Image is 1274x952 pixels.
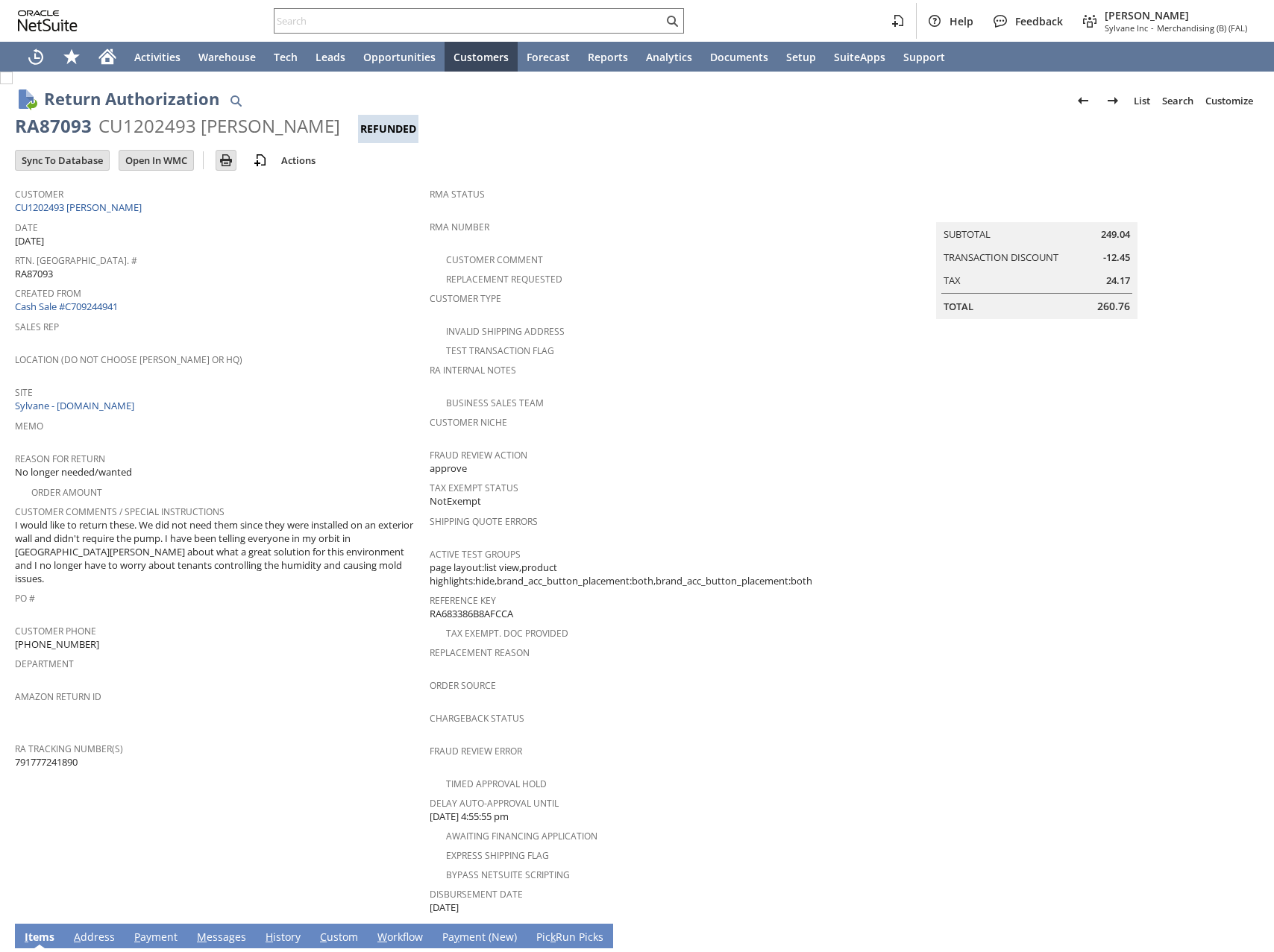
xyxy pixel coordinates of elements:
div: Shortcuts [54,42,90,72]
a: Analytics [637,42,701,72]
span: page layout:list view,product highlights:hide,brand_acc_button_placement:both,brand_acc_button_pl... [430,561,837,588]
caption: Summary [936,198,1137,222]
a: Documents [701,42,777,72]
a: Location (Do Not Choose [PERSON_NAME] or HQ) [15,353,242,366]
a: Customer Niche [430,416,507,429]
a: Shipping Quote Errors [430,515,538,528]
a: Delay Auto-Approval Until [430,797,559,810]
a: RA Internal Notes [430,364,516,376]
span: 791777241890 [15,755,78,769]
span: Activities [134,50,181,64]
a: Sylvane - [DOMAIN_NAME] [15,399,138,412]
h1: Return Authorization [44,86,219,111]
span: [PERSON_NAME] [1105,8,1247,22]
a: Department [15,658,74,670]
img: Quick Find [227,92,245,110]
a: Date [15,221,38,234]
span: W [377,930,387,944]
a: Support [894,42,954,72]
span: NotExempt [430,494,481,508]
span: k [550,930,556,944]
a: RA Tracking Number(s) [15,743,123,755]
span: A [74,930,81,944]
a: Awaiting Financing Application [446,830,597,842]
span: SuiteApps [834,50,885,64]
a: Recent Records [18,42,54,72]
a: Disbursement Date [430,888,523,901]
svg: logo [18,10,78,31]
a: Rtn. [GEOGRAPHIC_DATA]. # [15,254,137,267]
a: Customize [1199,89,1259,113]
span: Support [903,50,945,64]
a: Customer Phone [15,625,96,637]
a: Fraud Review Error [430,745,522,757]
a: Replacement reason [430,646,530,659]
a: History [262,930,304,946]
a: Timed Approval Hold [446,778,547,790]
a: Customer Type [430,292,501,305]
a: Forecast [518,42,579,72]
a: Warehouse [189,42,265,72]
span: No longer needed/wanted [15,465,132,479]
span: 249.04 [1101,227,1130,242]
a: Tax [944,274,961,287]
a: Cash Sale #C709244941 [15,300,118,313]
img: Previous [1074,92,1092,110]
svg: Search [663,12,681,30]
svg: Shortcuts [63,48,81,66]
a: PO # [15,592,35,605]
a: Total [944,300,973,313]
div: Refunded [358,115,418,143]
span: Feedback [1015,14,1063,28]
a: CU1202493 [PERSON_NAME] [15,201,145,214]
span: Sylvane Inc [1105,22,1148,34]
a: Invalid Shipping Address [446,325,565,338]
span: [DATE] [15,234,44,248]
a: Tax Exempt Status [430,482,518,494]
img: Next [1104,92,1122,110]
a: Subtotal [944,227,991,241]
span: H [266,930,273,944]
a: RMA Number [430,221,489,233]
span: Customers [454,50,509,64]
a: Unrolled view on [1232,927,1250,945]
input: Print [216,151,236,170]
a: Bypass NetSuite Scripting [446,869,570,881]
span: Opportunities [363,50,436,64]
a: Customer [15,188,63,201]
span: [DATE] [430,901,459,915]
a: Sales Rep [15,321,59,333]
a: Test Transaction Flag [446,344,554,357]
span: Tech [274,50,298,64]
span: RA683386B8AFCCA [430,607,513,621]
span: Forecast [527,50,570,64]
span: RA87093 [15,267,53,281]
a: Amazon Return ID [15,690,101,703]
svg: Recent Records [27,48,45,66]
span: Analytics [646,50,692,64]
a: Payment [131,930,181,946]
div: CU1202493 [PERSON_NAME] [98,114,340,138]
a: Reference Key [430,594,496,607]
span: Reports [588,50,628,64]
span: Merchandising (B) (FAL) [1157,22,1247,34]
span: y [454,930,459,944]
a: Reports [579,42,637,72]
a: Tax Exempt. Doc Provided [446,627,568,640]
a: Search [1156,89,1199,113]
a: Custom [316,930,362,946]
a: Fraud Review Action [430,449,527,461]
span: Help [950,14,973,28]
a: Workflow [374,930,427,946]
span: P [134,930,140,944]
a: List [1128,89,1156,113]
a: Tech [265,42,307,72]
a: Items [21,930,58,946]
input: Search [274,12,663,30]
span: [PHONE_NUMBER] [15,637,99,652]
a: Memo [15,420,43,432]
a: Order Source [430,679,496,692]
a: Site [15,386,33,399]
a: Replacement Requested [446,273,562,286]
span: I would like to return these. We did not need them since they were installed on an exterior wall ... [15,518,422,586]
